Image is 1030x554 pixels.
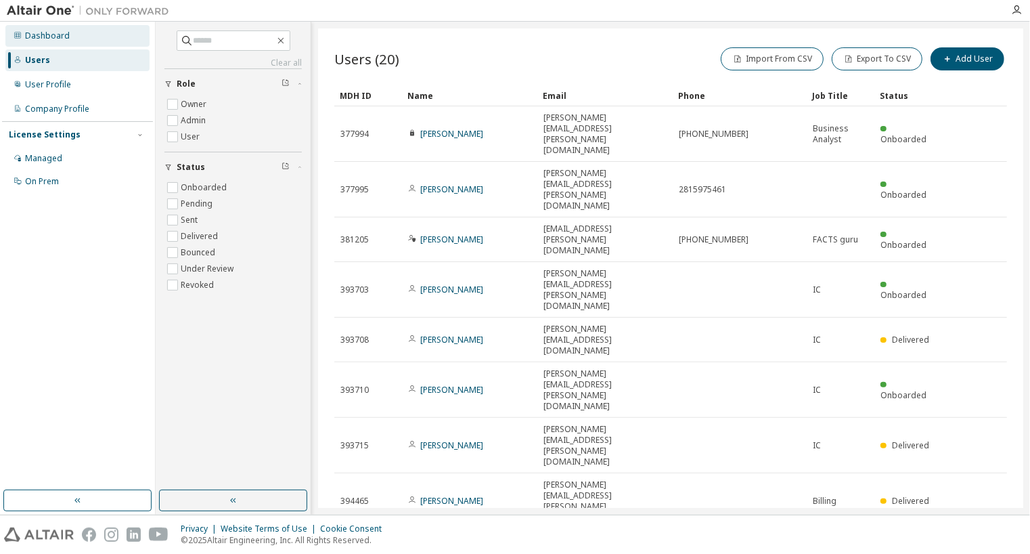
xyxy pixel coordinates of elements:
span: Onboarded [880,189,926,200]
label: Admin [181,112,208,129]
span: [PERSON_NAME][EMAIL_ADDRESS][DOMAIN_NAME] [543,324,667,356]
span: 2815975461 [679,184,726,195]
span: [PERSON_NAME][EMAIL_ADDRESS][PERSON_NAME][DOMAIN_NAME] [543,268,667,312]
span: [PHONE_NUMBER] [679,234,748,245]
span: Clear filter [282,162,290,173]
span: Onboarded [880,239,926,251]
a: [PERSON_NAME] [420,384,483,396]
span: IC [813,385,821,396]
a: [PERSON_NAME] [420,440,483,451]
a: [PERSON_NAME] [420,495,483,507]
label: Under Review [181,261,236,277]
div: Managed [25,153,62,164]
div: Users [25,55,50,66]
span: Users (20) [334,49,399,68]
div: Phone [678,85,801,106]
div: Status [880,85,937,106]
div: Name [407,85,532,106]
a: [PERSON_NAME] [420,334,483,345]
span: 377994 [340,129,369,140]
div: License Settings [9,129,81,140]
span: 377995 [340,184,369,195]
span: Delivered [892,495,929,507]
div: Job Title [812,85,869,106]
span: 393710 [340,385,369,396]
span: IC [813,284,821,295]
span: Billing [813,496,836,507]
span: FACTS guru [813,234,858,245]
button: Export To CSV [832,47,922,70]
a: [PERSON_NAME] [420,184,483,195]
a: [PERSON_NAME] [420,128,483,140]
div: MDH ID [340,85,397,106]
div: Company Profile [25,104,89,114]
div: On Prem [25,176,59,187]
span: Role [177,79,196,89]
span: 393708 [340,335,369,345]
span: Onboarded [880,289,926,301]
label: Revoked [181,277,217,293]
span: [PERSON_NAME][EMAIL_ADDRESS][PERSON_NAME][DOMAIN_NAME] [543,112,667,156]
span: 393715 [340,440,369,451]
label: User [181,129,202,145]
div: Email [543,85,667,106]
a: [PERSON_NAME] [420,234,483,245]
button: Import From CSV [721,47,824,70]
span: Delivered [892,334,929,345]
div: User Profile [25,79,71,90]
span: Onboarded [880,389,926,401]
img: instagram.svg [104,528,118,542]
span: IC [813,335,821,345]
span: IC [813,440,821,451]
a: [PERSON_NAME] [420,284,483,295]
span: [PERSON_NAME][EMAIL_ADDRESS][PERSON_NAME][DOMAIN_NAME] [543,424,667,467]
label: Owner [181,96,209,112]
span: Status [177,162,205,173]
img: linkedin.svg [127,528,141,542]
span: [PERSON_NAME][EMAIL_ADDRESS][PERSON_NAME][DOMAIN_NAME] [543,168,667,211]
span: 381205 [340,234,369,245]
div: Cookie Consent [320,524,390,534]
p: © 2025 Altair Engineering, Inc. All Rights Reserved. [181,534,390,546]
img: altair_logo.svg [4,528,74,542]
span: 393703 [340,284,369,295]
div: Dashboard [25,30,70,41]
button: Status [164,152,302,182]
img: facebook.svg [82,528,96,542]
label: Delivered [181,228,221,244]
img: youtube.svg [149,528,169,542]
label: Onboarded [181,179,229,196]
span: [PERSON_NAME][EMAIL_ADDRESS][PERSON_NAME][DOMAIN_NAME] [543,368,667,412]
span: [EMAIL_ADDRESS][PERSON_NAME][DOMAIN_NAME] [543,223,667,256]
label: Sent [181,212,200,228]
span: [PHONE_NUMBER] [679,129,748,140]
button: Role [164,69,302,99]
span: Clear filter [282,79,290,89]
a: Clear all [164,58,302,68]
label: Pending [181,196,215,212]
label: Bounced [181,244,218,261]
span: 394465 [340,496,369,507]
button: Add User [931,47,1004,70]
div: Privacy [181,524,221,534]
div: Website Terms of Use [221,524,320,534]
span: Delivered [892,440,929,451]
span: [PERSON_NAME][EMAIL_ADDRESS][PERSON_NAME][DOMAIN_NAME] [543,480,667,523]
img: Altair One [7,4,176,18]
span: Business Analyst [813,123,868,145]
span: Onboarded [880,133,926,145]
